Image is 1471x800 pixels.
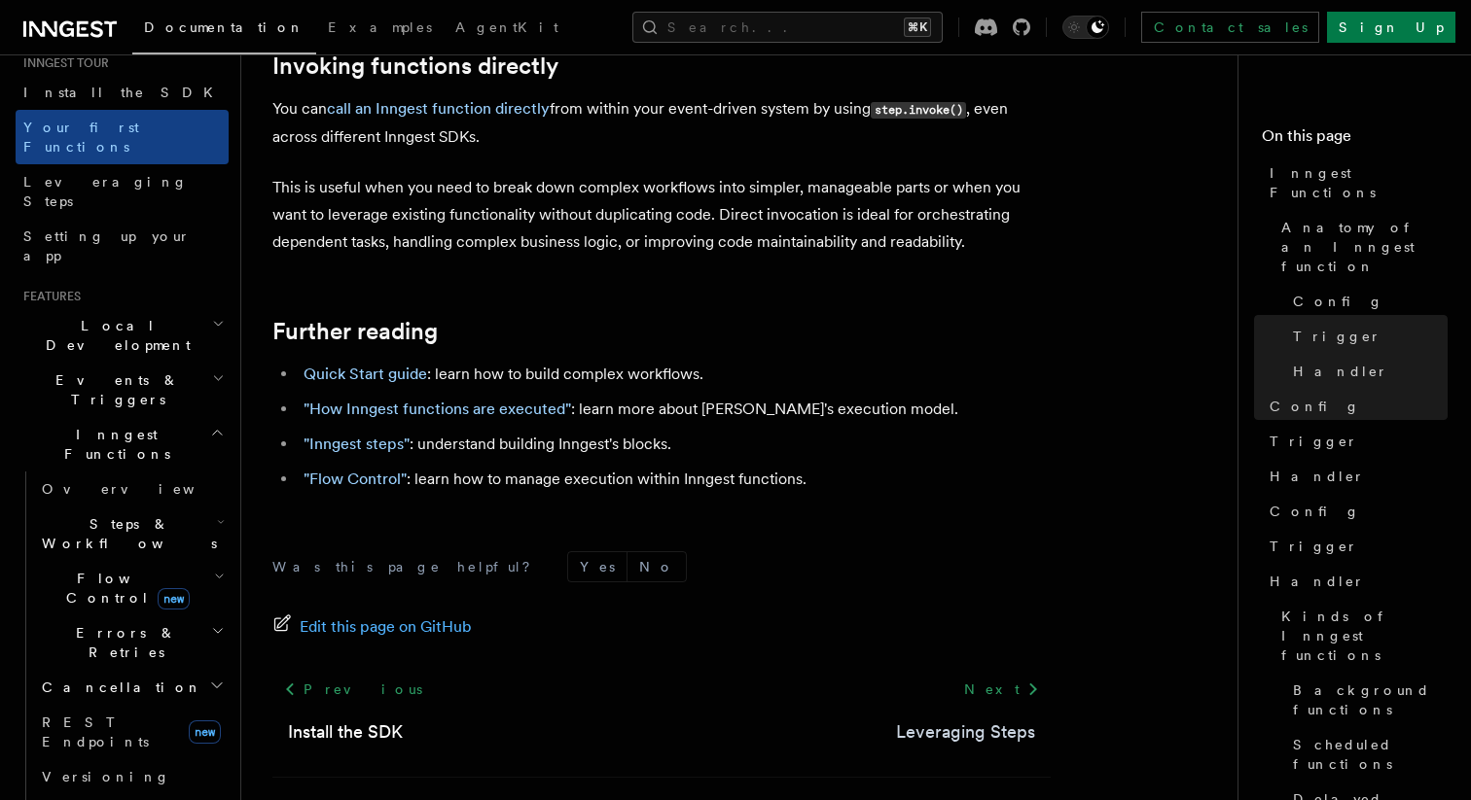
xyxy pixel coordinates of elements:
[144,19,305,35] span: Documentation
[628,552,686,581] button: No
[1281,607,1448,665] span: Kinds of Inngest functions
[952,672,1051,707] a: Next
[298,466,1051,493] li: : learn how to manage execution within Inngest functions.
[16,75,229,110] a: Install the SDK
[34,471,229,506] a: Overview
[1293,362,1388,381] span: Handler
[871,102,966,119] code: step.invoke()
[1327,12,1455,43] a: Sign Up
[444,6,570,52] a: AgentKit
[1270,163,1448,202] span: Inngest Functions
[16,110,229,164] a: Your first Functions
[328,19,432,35] span: Examples
[568,552,627,581] button: Yes
[23,228,191,263] span: Setting up your app
[272,557,544,576] p: Was this page helpful?
[272,174,1051,256] p: This is useful when you need to break down complex workflows into simpler, manageable parts or wh...
[1285,319,1448,354] a: Trigger
[34,759,229,794] a: Versioning
[1293,327,1381,346] span: Trigger
[16,289,81,304] span: Features
[1270,467,1365,486] span: Handler
[1274,210,1448,284] a: Anatomy of an Inngest function
[272,672,433,707] a: Previous
[1281,218,1448,276] span: Anatomy of an Inngest function
[1293,292,1383,311] span: Config
[1285,673,1448,727] a: Background functions
[1262,124,1448,156] h4: On this page
[1262,564,1448,599] a: Handler
[16,316,212,355] span: Local Development
[1262,156,1448,210] a: Inngest Functions
[1285,727,1448,782] a: Scheduled functions
[16,370,212,409] span: Events & Triggers
[304,470,407,488] a: "Flow Control"
[16,308,229,363] button: Local Development
[1285,354,1448,389] a: Handler
[272,318,438,345] a: Further reading
[34,561,229,615] button: Flow Controlnew
[34,615,229,670] button: Errors & Retries
[34,670,229,705] button: Cancellation
[16,425,210,464] span: Inngest Functions
[34,678,202,697] span: Cancellation
[1062,16,1109,39] button: Toggle dark mode
[1270,572,1365,591] span: Handler
[189,720,221,744] span: new
[1262,424,1448,459] a: Trigger
[16,417,229,471] button: Inngest Functions
[1270,502,1360,521] span: Config
[1293,680,1448,719] span: Background functions
[1262,529,1448,564] a: Trigger
[288,718,403,746] a: Install the SDK
[16,363,229,417] button: Events & Triggers
[16,164,229,219] a: Leveraging Steps
[298,431,1051,458] li: : understand building Inngest's blocks.
[272,52,558,80] a: Invoking functions directly
[34,506,229,561] button: Steps & Workflows
[298,396,1051,423] li: : learn more about [PERSON_NAME]'s execution model.
[1293,735,1448,774] span: Scheduled functions
[1262,389,1448,424] a: Config
[42,714,149,749] span: REST Endpoints
[304,400,571,418] a: "How Inngest functions are executed"
[1262,459,1448,494] a: Handler
[23,174,188,209] span: Leveraging Steps
[158,588,190,609] span: new
[272,95,1051,151] p: You can from within your event-driven system by using , even across different Inngest SDKs.
[42,481,242,497] span: Overview
[316,6,444,52] a: Examples
[304,365,427,383] a: Quick Start guide
[272,613,472,641] a: Edit this page on GitHub
[896,718,1035,746] a: Leveraging Steps
[132,6,316,54] a: Documentation
[300,613,472,641] span: Edit this page on GitHub
[23,120,139,155] span: Your first Functions
[304,435,410,453] a: "Inngest steps"
[298,361,1051,388] li: : learn how to build complex workflows.
[1270,537,1358,556] span: Trigger
[1270,432,1358,451] span: Trigger
[327,99,550,118] a: call an Inngest function directly
[42,769,170,784] span: Versioning
[34,623,211,662] span: Errors & Retries
[16,219,229,273] a: Setting up your app
[1270,397,1360,416] span: Config
[632,12,943,43] button: Search...⌘K
[34,514,217,553] span: Steps & Workflows
[34,705,229,759] a: REST Endpointsnew
[904,17,931,37] kbd: ⌘K
[1285,284,1448,319] a: Config
[455,19,558,35] span: AgentKit
[1141,12,1319,43] a: Contact sales
[1274,599,1448,673] a: Kinds of Inngest functions
[16,55,109,71] span: Inngest tour
[34,569,214,608] span: Flow Control
[23,85,225,100] span: Install the SDK
[1262,494,1448,529] a: Config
